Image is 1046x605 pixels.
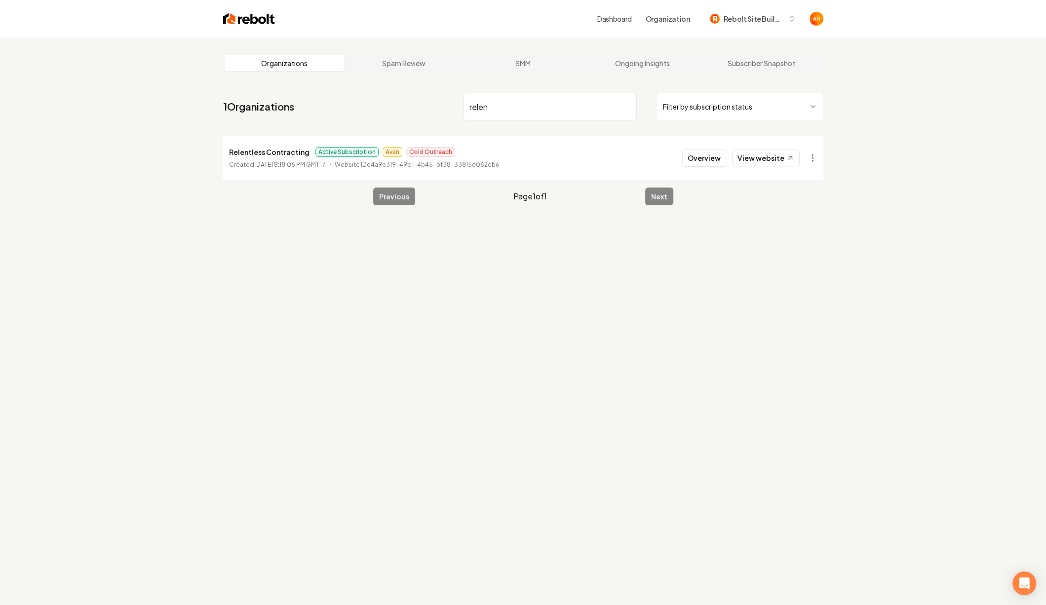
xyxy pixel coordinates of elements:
[513,190,547,202] span: Page 1 of 1
[223,100,294,113] a: 1Organizations
[464,55,583,71] a: SMM
[732,150,800,166] a: View website
[315,147,379,157] span: Active Subscription
[710,14,720,24] img: Rebolt Site Builder
[597,14,632,24] a: Dashboard
[810,12,823,26] img: Anthony Hurgoi
[344,55,464,71] a: Spam Review
[810,12,823,26] button: Open user button
[335,160,500,170] p: Website ID e4a9e319-49d1-4b45-bf38-33815e062cb6
[582,55,702,71] a: Ongoing Insights
[724,14,784,24] span: Rebolt Site Builder
[223,12,275,26] img: Rebolt Logo
[229,146,310,158] p: Relentless Contracting
[1012,571,1036,595] div: Open Intercom Messenger
[682,149,726,167] button: Overview
[640,10,696,28] button: Organization
[406,147,455,157] span: Cold Outreach
[702,55,821,71] a: Subscriber Snapshot
[225,55,345,71] a: Organizations
[254,161,326,168] time: [DATE] 8:18:06 PM GMT-7
[229,160,326,170] p: Created
[383,147,402,157] span: Avan
[463,93,637,120] input: Search by name or ID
